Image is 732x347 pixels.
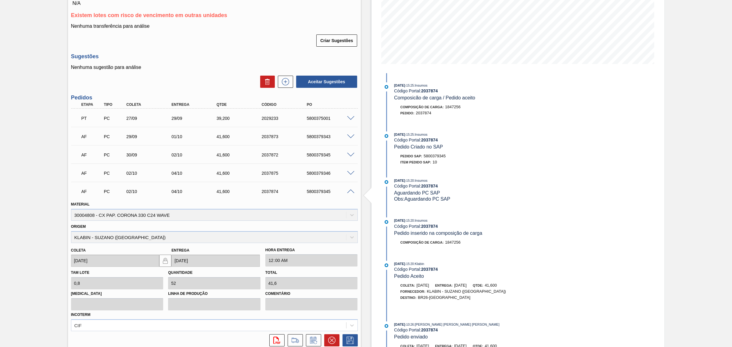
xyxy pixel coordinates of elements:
h3: Pedidos [71,95,358,101]
label: Comentário [265,289,358,298]
div: Código Portal: [394,267,539,272]
div: 30/09/2025 [125,152,176,157]
span: 1847256 [445,105,461,109]
div: 5800379346 [305,171,357,176]
label: Linha de Produção [168,289,260,298]
span: Coleta: [400,284,415,287]
img: atual [385,220,388,224]
div: 2037873 [260,134,311,139]
div: Pedido de Compra [102,171,126,176]
strong: 2037874 [421,267,438,272]
div: 2037872 [260,152,311,157]
span: [DATE] [394,262,405,266]
div: Nova sugestão [275,76,293,88]
div: Pedido em Trânsito [80,112,104,125]
div: Abrir arquivo PDF [266,334,285,346]
div: Entrega [170,102,221,107]
span: Pedido SAP: [400,154,422,158]
span: Pedido enviado [394,334,428,339]
label: Incoterm [71,313,91,317]
span: - 10:26 [405,323,414,326]
button: Criar Sugestões [316,34,357,47]
span: : Insumos [414,179,428,182]
div: 5800375001 [305,116,357,121]
label: Material [71,202,90,206]
span: Fornecedor: [400,290,425,293]
input: dd/mm/yyyy [171,255,260,267]
div: 27/09/2025 [125,116,176,121]
div: Ir para Composição de Carga [285,334,303,346]
label: Total [265,270,277,275]
label: Coleta [71,248,86,252]
div: 41,600 [215,152,266,157]
span: - 15:20 [405,262,414,266]
div: 2037875 [260,171,311,176]
div: 41,600 [215,189,266,194]
div: 02/10/2025 [170,152,221,157]
span: 2037874 [416,111,431,115]
div: Informar alteração no pedido [303,334,321,346]
div: 41,600 [215,171,266,176]
div: 39,200 [215,116,266,121]
img: locked [162,257,169,264]
p: AF [81,189,102,194]
div: Código Portal: [394,138,539,142]
strong: 2037874 [421,184,438,188]
div: Qtde [215,102,266,107]
div: Código Portal: [394,88,539,93]
div: Excluir Sugestões [257,76,275,88]
label: Tam lote [71,270,89,275]
label: Entrega [171,248,189,252]
div: 02/10/2025 [125,189,176,194]
div: Criar Sugestões [317,34,357,47]
span: : Insumos [414,84,428,87]
div: 5800379345 [305,152,357,157]
h3: Sugestões [71,53,358,60]
strong: 2037874 [421,224,438,229]
div: Aguardando Faturamento [80,185,104,198]
div: 2029233 [260,116,311,121]
button: Aceitar Sugestões [296,76,357,88]
span: Composição de Carga : [400,241,444,244]
div: 01/10/2025 [170,134,221,139]
div: Tipo [102,102,126,107]
div: 41,600 [215,134,266,139]
strong: 2037874 [421,327,438,332]
p: Nenhuma transferência para análise [71,23,358,29]
span: : Insumos [414,219,428,222]
div: 5800379343 [305,134,357,139]
span: [DATE] [394,219,405,222]
div: Pedido de Compra [102,189,126,194]
span: 10 [432,160,437,164]
span: Obs: Aguardando PC SAP [394,196,450,202]
p: Nenhuma sugestão para análise [71,65,358,70]
span: Pedido : [400,111,414,115]
span: Item pedido SAP: [400,160,431,164]
span: Composicão de carga / Pedido aceito [394,95,475,100]
div: Salvar Pedido [339,334,358,346]
label: Hora Entrega [265,246,358,255]
img: atual [385,180,388,184]
div: Coleta [125,102,176,107]
p: AF [81,134,102,139]
div: Código Portal: [394,224,539,229]
div: 29/09/2025 [170,116,221,121]
div: 5800379345 [305,189,357,194]
span: 5800379345 [424,154,446,158]
span: KLABIN - SUZANO ([GEOGRAPHIC_DATA]) [427,289,506,294]
span: - 15:25 [405,133,414,136]
label: Quantidade [168,270,192,275]
span: - 15:25 [405,84,414,87]
label: [MEDICAL_DATA] [71,289,163,298]
div: Código [260,102,311,107]
span: Entrega: [435,284,453,287]
span: Destino: [400,296,417,299]
div: 04/10/2025 [170,189,221,194]
div: Aguardando Faturamento [80,130,104,143]
span: [DATE] [394,133,405,136]
img: atual [385,263,388,267]
span: [DATE] [394,179,405,182]
p: AF [81,171,102,176]
span: Pedido Criado no SAP [394,144,443,149]
input: dd/mm/yyyy [71,255,160,267]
